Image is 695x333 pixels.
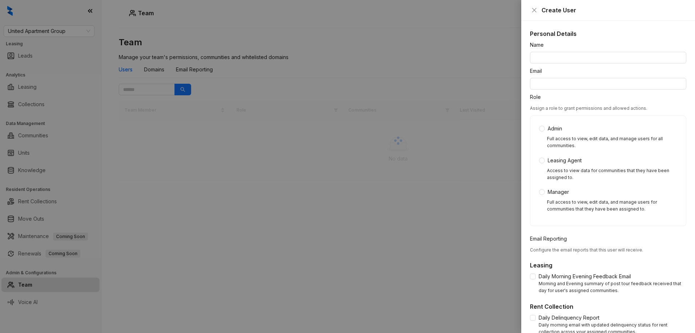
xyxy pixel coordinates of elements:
div: Access to view data for communities that they have been assigned to. [547,167,677,181]
div: Create User [542,6,686,14]
span: Daily Delinquency Report [536,314,602,322]
span: close [531,7,537,13]
label: Email [530,67,547,75]
div: Full access to view, edit data, and manage users for all communities. [547,136,677,149]
div: Morning and Evening summary of post tour feedback received that day for user's assigned communities. [539,280,686,294]
span: Configure the email reports that this user will receive. [530,247,643,253]
label: Name [530,41,548,49]
input: Name [530,52,686,63]
h5: Rent Collection [530,302,686,311]
h5: Personal Details [530,29,686,38]
span: Admin [545,125,565,133]
span: Daily Morning Evening Feedback Email [536,272,634,280]
span: Assign a role to grant permissions and allowed actions. [530,105,647,111]
div: Full access to view, edit data, and manage users for communities that they have been assigned to. [547,199,677,213]
label: Role [530,93,546,101]
label: Email Reporting [530,235,572,243]
span: Manager [545,188,572,196]
input: Email [530,78,686,90]
h5: Leasing [530,261,686,270]
span: Leasing Agent [545,157,585,165]
button: Close [530,6,539,14]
